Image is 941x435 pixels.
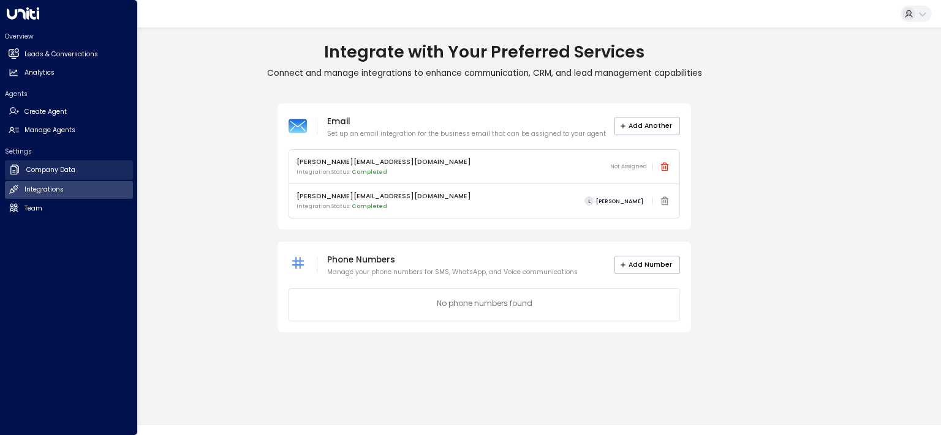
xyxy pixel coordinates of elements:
[352,203,387,210] span: Completed
[28,68,941,79] p: Connect and manage integrations to enhance communication, CRM, and lead management capabilities
[5,64,133,82] a: Analytics
[614,256,681,274] button: Add Number
[596,198,643,204] span: [PERSON_NAME]
[5,199,133,217] a: Team
[5,32,133,41] h2: Overview
[25,125,75,135] h2: Manage Agents
[26,165,75,175] h2: Company Data
[25,50,98,59] h2: Leads & Conversations
[584,196,594,206] span: L
[5,103,133,121] a: Create Agent
[25,204,42,214] h2: Team
[610,163,647,171] span: Not Assigned
[5,89,133,99] h2: Agents
[5,45,133,63] a: Leads & Conversations
[327,267,578,277] p: Manage your phone numbers for SMS, WhatsApp, and Voice communications
[5,147,133,156] h2: Settings
[5,181,133,199] a: Integrations
[297,157,471,167] p: [PERSON_NAME][EMAIL_ADDRESS][DOMAIN_NAME]
[5,122,133,139] a: Manage Agents
[352,168,387,176] span: Completed
[614,117,681,135] button: Add Another
[297,168,471,177] p: Integration Status:
[657,193,672,209] span: Email integration cannot be deleted while linked to an active agent. Please deactivate the agent ...
[28,42,941,62] h1: Integrate with Your Preferred Services
[25,185,64,195] h2: Integrations
[25,107,67,117] h2: Create Agent
[327,129,606,139] p: Set up an email integration for the business email that can be assigned to your agent
[327,253,578,267] p: Phone Numbers
[5,160,133,180] a: Company Data
[327,114,606,129] p: Email
[437,298,532,309] p: No phone numbers found
[297,191,471,201] p: [PERSON_NAME][EMAIL_ADDRESS][DOMAIN_NAME]
[297,203,471,211] p: Integration Status:
[581,195,647,207] button: L[PERSON_NAME]
[25,68,55,78] h2: Analytics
